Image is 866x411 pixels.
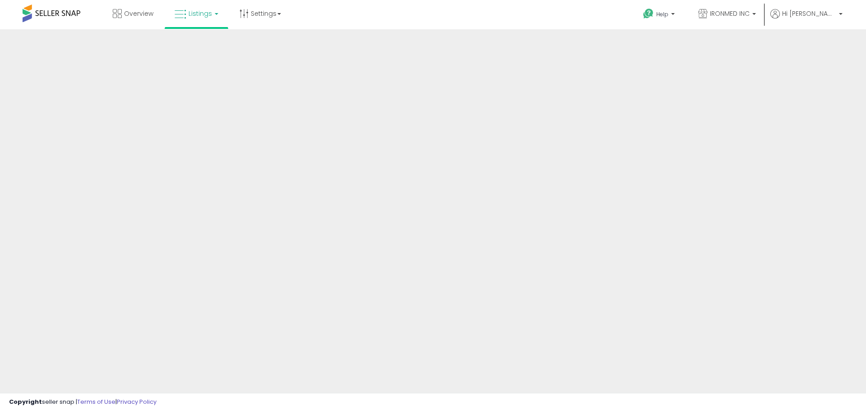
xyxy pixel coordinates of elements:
strong: Copyright [9,397,42,406]
a: Help [636,1,684,29]
span: Overview [124,9,153,18]
a: Hi [PERSON_NAME] [770,9,843,29]
i: Get Help [643,8,654,19]
span: IRONMED INC [710,9,750,18]
a: Privacy Policy [117,397,157,406]
a: Terms of Use [77,397,115,406]
span: Hi [PERSON_NAME] [782,9,836,18]
span: Listings [189,9,212,18]
div: seller snap | | [9,398,157,406]
span: Help [656,10,668,18]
